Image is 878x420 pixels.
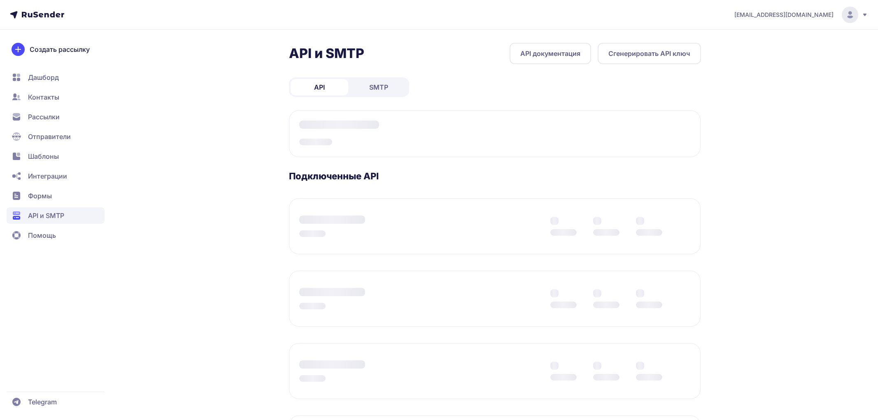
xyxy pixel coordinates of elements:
h2: API и SMTP [289,45,364,62]
span: Telegram [28,397,57,407]
span: Шаблоны [28,151,59,161]
span: Контакты [28,92,59,102]
span: Формы [28,191,52,201]
span: Интеграции [28,171,67,181]
span: Отправители [28,132,71,142]
a: SMTP [350,79,408,95]
span: API [314,82,325,92]
span: Дашборд [28,72,59,82]
span: Помощь [28,230,56,240]
span: Создать рассылку [30,44,90,54]
span: SMTP [369,82,388,92]
h3: Подключенные API [289,170,701,182]
button: Сгенерировать API ключ [598,43,701,64]
span: API и SMTP [28,211,64,220]
a: Telegram [7,394,105,410]
span: [EMAIL_ADDRESS][DOMAIN_NAME] [734,11,834,19]
a: API [291,79,348,95]
a: API документация [510,43,591,64]
span: Рассылки [28,112,60,122]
